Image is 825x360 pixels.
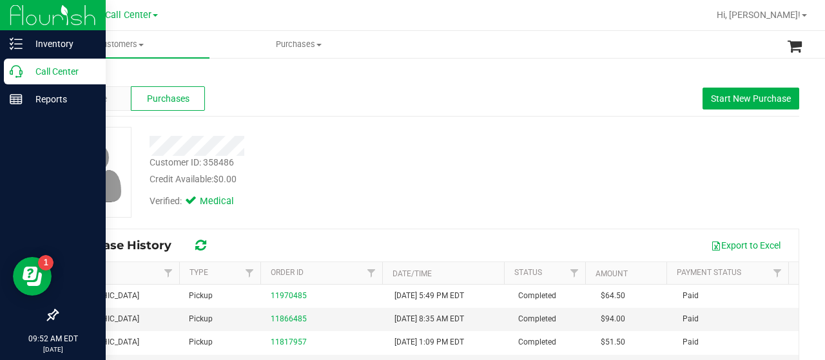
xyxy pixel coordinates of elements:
[209,31,388,58] a: Purchases
[189,336,213,348] span: Pickup
[239,262,260,284] a: Filter
[31,39,209,50] span: Customers
[147,92,189,106] span: Purchases
[150,194,251,209] div: Verified:
[767,262,788,284] a: Filter
[394,336,464,348] span: [DATE] 1:09 PM EDT
[189,268,208,277] a: Type
[518,313,556,325] span: Completed
[514,268,542,277] a: Status
[703,88,799,109] button: Start New Purchase
[601,336,625,348] span: $51.50
[31,31,209,58] a: Customers
[189,290,213,302] span: Pickup
[6,345,100,354] p: [DATE]
[677,268,741,277] a: Payment Status
[271,291,307,300] a: 11970485
[393,269,432,278] a: Date/Time
[23,36,100,52] p: Inventory
[271,268,304,277] a: Order ID
[683,336,699,348] span: Paid
[518,290,556,302] span: Completed
[518,336,556,348] span: Completed
[10,93,23,106] inline-svg: Reports
[564,262,585,284] a: Filter
[105,10,151,21] span: Call Center
[38,255,53,270] iframe: Resource center unread badge
[683,290,699,302] span: Paid
[271,314,307,323] a: 11866485
[711,93,791,104] span: Start New Purchase
[703,234,789,256] button: Export to Excel
[189,313,213,325] span: Pickup
[394,313,464,325] span: [DATE] 8:35 AM EDT
[13,257,52,296] iframe: Resource center
[596,269,628,278] a: Amount
[683,313,699,325] span: Paid
[6,333,100,345] p: 09:52 AM EDT
[150,173,511,186] div: Credit Available:
[150,156,234,169] div: Customer ID: 358486
[200,194,251,209] span: Medical
[10,37,23,50] inline-svg: Inventory
[10,65,23,78] inline-svg: Call Center
[271,337,307,346] a: 11817957
[213,174,237,184] span: $0.00
[601,313,625,325] span: $94.00
[158,262,179,284] a: Filter
[394,290,464,302] span: [DATE] 5:49 PM EDT
[67,238,184,252] span: Purchase History
[23,64,100,79] p: Call Center
[23,91,100,107] p: Reports
[717,10,801,20] span: Hi, [PERSON_NAME]!
[601,290,625,302] span: $64.50
[361,262,382,284] a: Filter
[210,39,387,50] span: Purchases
